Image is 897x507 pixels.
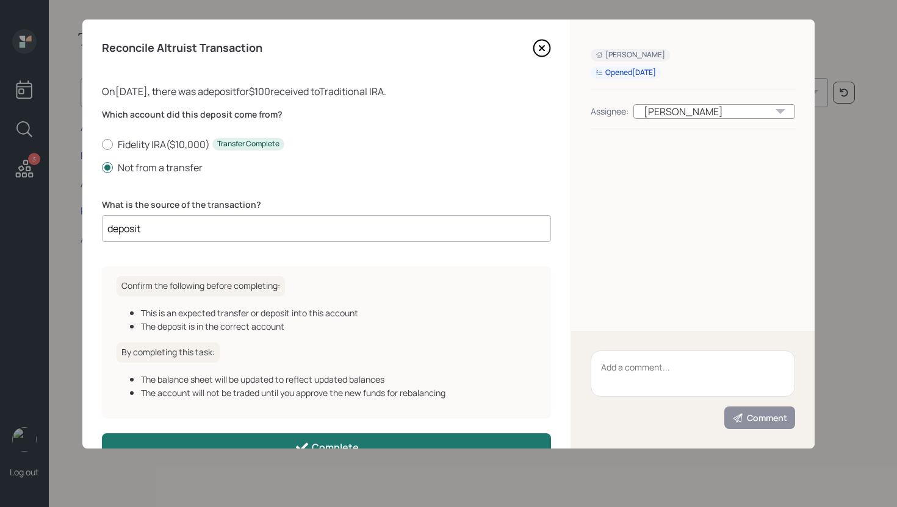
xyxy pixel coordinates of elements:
[217,139,279,149] div: Transfer Complete
[141,320,536,333] div: The deposit is in the correct account
[102,199,551,211] label: What is the source of the transaction?
[141,307,536,319] div: This is an expected transfer or deposit into this account
[596,50,665,60] div: [PERSON_NAME]
[295,440,359,455] div: Complete
[117,342,220,363] h6: By completing this task:
[102,433,551,461] button: Complete
[102,108,551,121] label: Which account did this deposit come from?
[141,373,536,386] div: The balance sheet will be updated to reflect updated balances
[102,138,551,151] label: Fidelity IRA ( $10,000 )
[591,105,629,118] div: Assignee:
[596,68,656,78] div: Opened [DATE]
[102,161,551,174] label: Not from a transfer
[102,84,551,99] div: On [DATE] , there was a deposit for $100 received to Traditional IRA .
[141,386,536,399] div: The account will not be traded until you approve the new funds for rebalancing
[117,276,285,296] h6: Confirm the following before completing:
[102,41,262,55] h4: Reconcile Altruist Transaction
[633,104,795,119] div: [PERSON_NAME]
[724,406,795,429] button: Comment
[732,412,787,424] div: Comment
